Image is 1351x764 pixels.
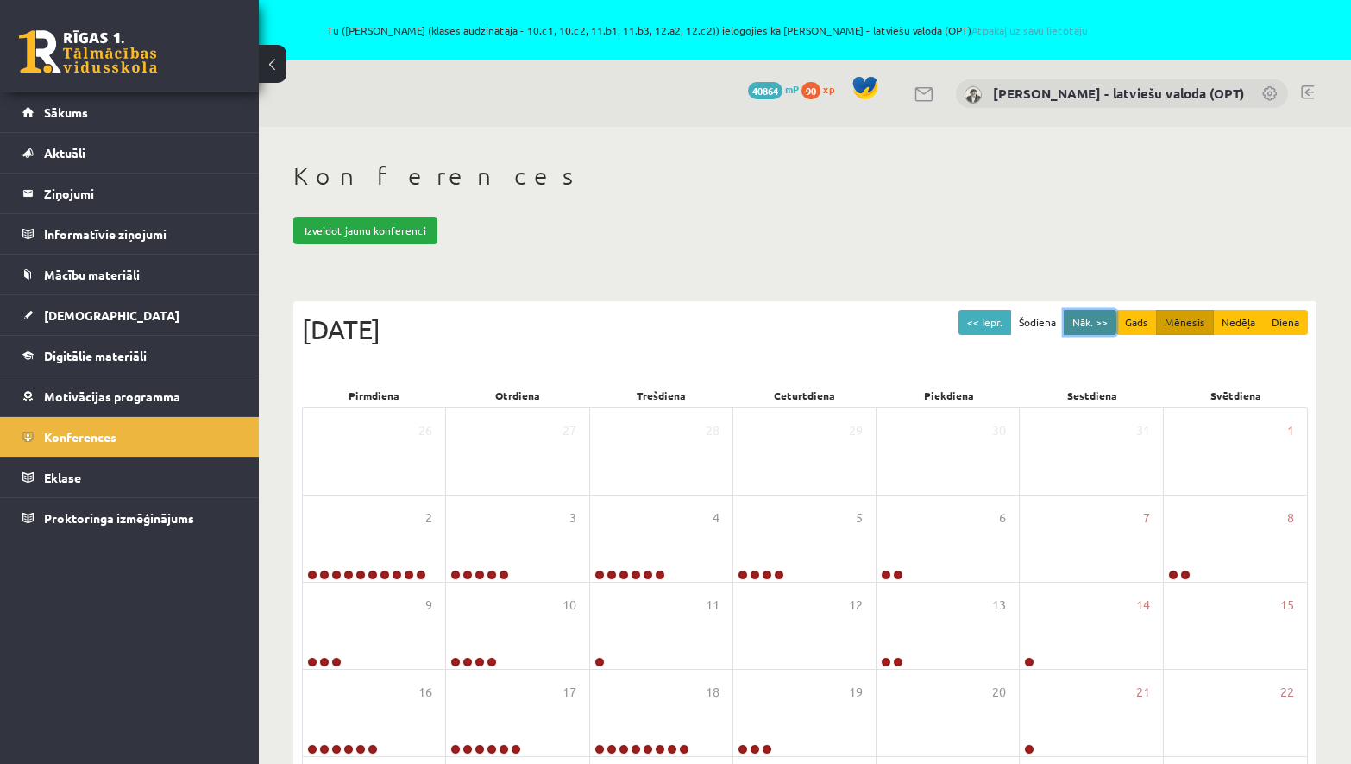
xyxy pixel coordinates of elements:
[562,596,576,615] span: 10
[748,82,799,96] a: 40864 mP
[302,383,446,407] div: Pirmdiena
[1136,683,1150,702] span: 21
[293,161,1316,191] h1: Konferences
[1280,683,1294,702] span: 22
[706,596,719,615] span: 11
[823,82,834,96] span: xp
[22,336,237,376] a: Digitālie materiāli
[22,417,237,457] a: Konferences
[22,174,237,213] a: Ziņojumi
[965,86,982,104] img: Laila Jirgensone - latviešu valoda (OPT)
[562,421,576,440] span: 27
[44,470,81,485] span: Eklase
[1164,383,1308,407] div: Svētdiena
[589,383,733,407] div: Trešdiena
[44,267,140,282] span: Mācību materiāli
[992,421,1006,440] span: 30
[849,683,863,702] span: 19
[44,307,179,323] span: [DEMOGRAPHIC_DATA]
[1287,508,1294,527] span: 8
[22,92,237,132] a: Sākums
[44,510,194,526] span: Proktoringa izmēģinājums
[992,683,1006,702] span: 20
[293,217,437,244] a: Izveidot jaunu konferenci
[1287,421,1294,440] span: 1
[1143,508,1150,527] span: 7
[22,458,237,497] a: Eklase
[1213,310,1264,335] button: Nedēļa
[569,508,576,527] span: 3
[733,383,877,407] div: Ceturtdiena
[1156,310,1214,335] button: Mēnesis
[44,348,147,363] span: Digitālie materiāli
[785,82,799,96] span: mP
[958,310,1011,335] button: << Iepr.
[992,596,1006,615] span: 13
[1263,310,1308,335] button: Diena
[971,23,1088,37] a: Atpakaļ uz savu lietotāju
[302,310,1308,349] div: [DATE]
[44,174,237,213] legend: Ziņojumi
[1136,596,1150,615] span: 14
[44,214,237,254] legend: Informatīvie ziņojumi
[562,683,576,702] span: 17
[418,421,432,440] span: 26
[22,295,237,335] a: [DEMOGRAPHIC_DATA]
[856,508,863,527] span: 5
[1116,310,1157,335] button: Gads
[1021,383,1165,407] div: Sestdiena
[44,145,85,161] span: Aktuāli
[44,104,88,120] span: Sākums
[44,388,180,404] span: Motivācijas programma
[446,383,590,407] div: Otrdiena
[801,82,843,96] a: 90 xp
[425,596,432,615] span: 9
[999,508,1006,527] span: 6
[706,683,719,702] span: 18
[418,683,432,702] span: 16
[22,498,237,538] a: Proktoringa izmēģinājums
[993,85,1244,102] a: [PERSON_NAME] - latviešu valoda (OPT)
[22,133,237,173] a: Aktuāli
[713,508,719,527] span: 4
[1136,421,1150,440] span: 31
[1064,310,1116,335] button: Nāk. >>
[849,596,863,615] span: 12
[19,30,157,73] a: Rīgas 1. Tālmācības vidusskola
[44,429,116,445] span: Konferences
[877,383,1021,407] div: Piekdiena
[22,214,237,254] a: Informatīvie ziņojumi
[849,421,863,440] span: 29
[748,82,782,99] span: 40864
[22,376,237,416] a: Motivācijas programma
[706,421,719,440] span: 28
[1280,596,1294,615] span: 15
[198,25,1216,35] span: Tu ([PERSON_NAME] (klases audzinātāja - 10.c1, 10.c2, 11.b1, 11.b3, 12.a2, 12.c2)) ielogojies kā ...
[22,255,237,294] a: Mācību materiāli
[801,82,820,99] span: 90
[1010,310,1065,335] button: Šodiena
[425,508,432,527] span: 2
